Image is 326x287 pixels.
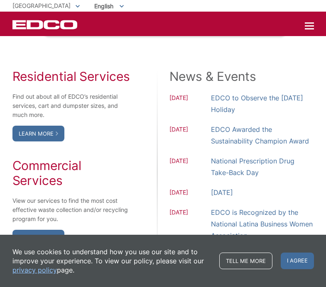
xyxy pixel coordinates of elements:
a: EDCD logo. Return to the homepage. [12,20,78,29]
span: [DATE] [169,125,211,147]
a: National Prescription Drug Take-Back Day [211,155,314,178]
h2: News & Events [169,69,314,84]
span: [DATE] [169,188,211,198]
span: [DATE] [169,156,211,178]
span: [GEOGRAPHIC_DATA] [12,2,71,9]
h2: Commercial Services [12,158,131,188]
a: EDCO to Observe the [DATE] Holiday [211,92,314,115]
span: [DATE] [169,208,211,253]
a: Tell me more [219,253,272,269]
a: privacy policy [12,265,57,275]
a: EDCO Awarded the Sustainability Champion Award [211,124,314,147]
a: [DATE] [211,187,233,198]
h2: Residential Services [12,69,131,84]
span: [DATE] [169,93,211,115]
a: Learn More [12,230,64,246]
a: Learn More [12,126,64,141]
p: Find out about all of EDCO’s residential services, cart and dumpster sizes, and much more. [12,92,131,119]
a: EDCO is Recognized by the National Latina Business Women Association-[GEOGRAPHIC_DATA] [211,207,314,253]
p: We use cookies to understand how you use our site and to improve your experience. To view our pol... [12,247,211,275]
p: View our services to find the most cost effective waste collection and/or recycling program for you. [12,196,131,224]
